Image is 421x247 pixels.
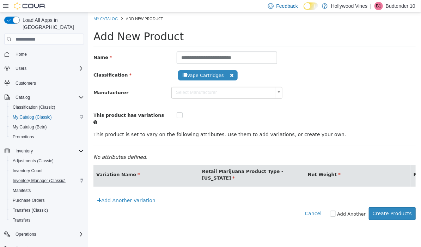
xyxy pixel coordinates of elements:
a: Classification (Classic) [10,103,58,112]
button: My Catalog (Beta) [7,122,87,132]
span: Classification [5,60,43,65]
span: Manifests [10,186,84,195]
button: Transfers (Classic) [7,205,87,215]
span: Transfers (Classic) [10,206,84,215]
span: Purchase Orders [13,198,45,203]
span: Promotions [10,133,84,141]
span: Transfers (Classic) [13,207,48,213]
a: Adjustments (Classic) [10,157,56,165]
span: Manifests [13,188,31,193]
button: Adjustments (Classic) [7,156,87,166]
button: Classification (Classic) [7,102,87,112]
a: Inventory Manager (Classic) [10,176,68,185]
span: Name [5,42,24,48]
span: Purchase Orders [10,196,84,205]
span: Adjustments (Classic) [10,157,84,165]
span: Load All Apps in [GEOGRAPHIC_DATA] [20,17,84,31]
button: Promotions [7,132,87,142]
span: Classification (Classic) [10,103,84,112]
span: Add New Product [38,4,75,9]
button: Inventory Manager (Classic) [7,176,87,186]
span: This product has variations [5,100,76,106]
a: Manifests [10,186,33,195]
a: Purchase Orders [10,196,48,205]
span: Inventory [13,147,84,155]
p: Hollywood Vines [331,2,367,10]
span: Customers [16,80,36,86]
span: Operations [13,230,84,239]
a: Home [13,50,30,59]
span: Transfers [13,217,30,223]
span: Home [16,52,27,57]
span: My Catalog (Classic) [13,114,52,120]
span: Variation Name [8,159,52,165]
a: Customers [13,79,39,88]
span: Catalog [16,95,30,100]
button: Catalog [13,93,33,102]
span: Vape Cartridges [90,58,150,68]
button: Cancel [216,195,237,208]
p: | [370,2,372,10]
a: My Catalog (Classic) [10,113,55,121]
button: Inventory [1,146,87,156]
span: Inventory [16,148,33,154]
span: Inventory Manager (Classic) [10,176,84,185]
img: Cova [14,2,46,10]
span: Operations [16,231,36,237]
button: Operations [13,230,39,239]
span: My Catalog (Classic) [10,113,84,121]
em: No attributes defined. [5,142,59,147]
p: This product is set to vary on the following attributes. Use them to add variations, or create yo... [5,119,328,126]
a: Promotions [10,133,37,141]
span: Inventory Count [13,168,43,174]
span: Inventory Manager (Classic) [13,178,66,183]
a: Select Manufacturer [83,74,194,86]
span: Inventory Count [10,167,84,175]
span: Adjustments (Classic) [13,158,54,164]
span: Promotions [13,134,34,140]
button: Customers [1,78,87,88]
button: Catalog [1,92,87,102]
label: Add Another [249,198,277,205]
a: Inventory Count [10,167,45,175]
span: Users [13,64,84,73]
span: Feedback [276,2,298,10]
button: Users [13,64,29,73]
span: Net Weight [220,159,252,165]
span: Classification (Classic) [13,104,55,110]
button: Create Products [281,195,328,208]
span: Customers [13,78,84,87]
span: Users [16,66,26,71]
span: Price [325,159,338,165]
a: My Catalog [5,4,30,9]
span: Add New Product [5,18,96,30]
a: Add Another Variation [5,182,71,195]
button: Inventory Count [7,166,87,176]
span: My Catalog (Beta) [13,124,47,130]
a: My Catalog (Beta) [10,123,50,131]
button: Users [1,64,87,73]
button: My Catalog (Classic) [7,112,87,122]
button: Inventory [13,147,36,155]
span: My Catalog (Beta) [10,123,84,131]
span: B1 [376,2,382,10]
a: Transfers (Classic) [10,206,51,215]
div: Budtender 10 [374,2,383,10]
button: Manifests [7,186,87,195]
button: Operations [1,229,87,239]
span: Catalog [13,93,84,102]
button: Transfers [7,215,87,225]
span: Transfers [10,216,84,224]
button: Home [1,49,87,59]
span: Home [13,50,84,59]
button: Purchase Orders [7,195,87,205]
span: Select Manufacturer [84,75,185,86]
a: Transfers [10,216,33,224]
p: Budtender 10 [386,2,415,10]
input: Dark Mode [304,2,318,10]
span: Retail Marijuana Product Type - [US_STATE] [114,156,195,169]
span: Manufacturer [5,78,40,83]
